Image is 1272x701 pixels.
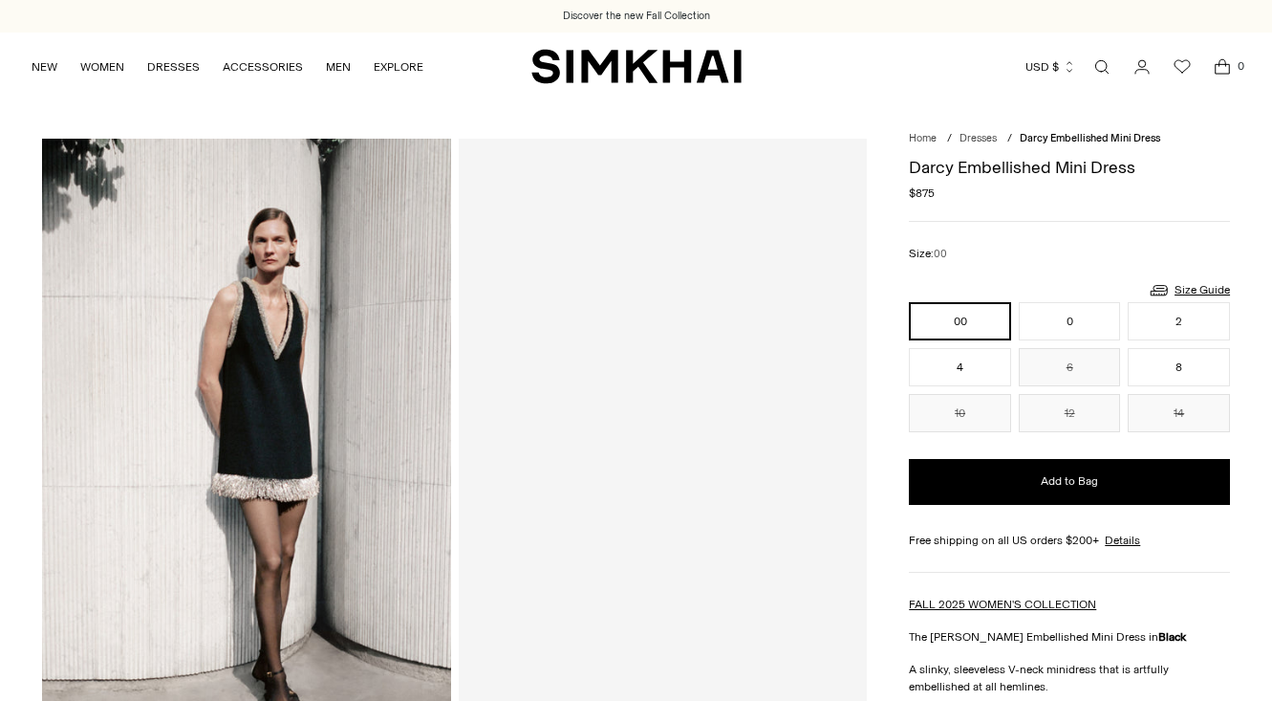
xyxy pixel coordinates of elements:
[1019,394,1121,432] button: 12
[1019,348,1121,386] button: 6
[1007,131,1012,147] div: /
[1041,473,1098,490] span: Add to Bag
[909,394,1011,432] button: 10
[909,159,1230,176] h1: Darcy Embellished Mini Dress
[531,48,742,85] a: SIMKHAI
[1128,348,1230,386] button: 8
[1203,48,1241,86] a: Open cart modal
[909,459,1230,505] button: Add to Bag
[1019,302,1121,340] button: 0
[32,46,57,88] a: NEW
[1123,48,1161,86] a: Go to the account page
[1148,278,1230,302] a: Size Guide
[1158,630,1186,644] strong: Black
[1105,532,1140,549] a: Details
[959,132,997,144] a: Dresses
[1163,48,1201,86] a: Wishlist
[947,131,952,147] div: /
[1020,132,1160,144] span: Darcy Embellished Mini Dress
[1025,46,1076,88] button: USD $
[934,248,947,260] span: 00
[1232,57,1249,75] span: 0
[909,628,1230,646] p: The [PERSON_NAME] Embellished Mini Dress in
[374,46,423,88] a: EXPLORE
[147,46,200,88] a: DRESSES
[326,46,351,88] a: MEN
[909,661,1230,695] p: A slinky, sleeveless V-neck minidress that is artfully embellished at all hemlines.
[909,532,1230,549] div: Free shipping on all US orders $200+
[909,132,937,144] a: Home
[909,131,1230,147] nav: breadcrumbs
[223,46,303,88] a: ACCESSORIES
[563,9,710,24] a: Discover the new Fall Collection
[1128,394,1230,432] button: 14
[909,348,1011,386] button: 4
[909,598,1096,611] a: FALL 2025 WOMEN'S COLLECTION
[909,302,1011,340] button: 00
[909,185,935,202] span: $875
[1128,302,1230,340] button: 2
[909,245,947,263] label: Size:
[1083,48,1121,86] a: Open search modal
[80,46,124,88] a: WOMEN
